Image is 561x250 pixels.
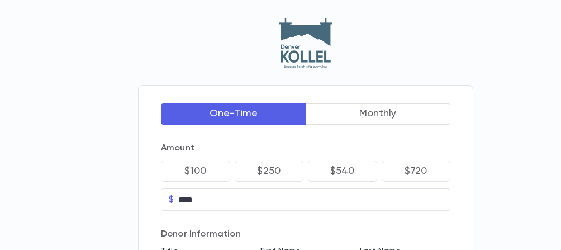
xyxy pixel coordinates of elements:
[405,166,427,177] p: $720
[169,194,174,205] p: $
[306,103,451,125] button: Monthly
[279,18,332,68] img: Logo
[382,161,451,182] button: $720
[161,229,450,240] p: Donor Information
[184,166,206,177] p: $100
[235,161,304,182] button: $250
[161,143,450,154] p: Amount
[161,103,306,125] button: One-Time
[330,166,355,177] p: $540
[308,161,377,182] button: $540
[161,161,230,182] button: $100
[257,166,280,177] p: $250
